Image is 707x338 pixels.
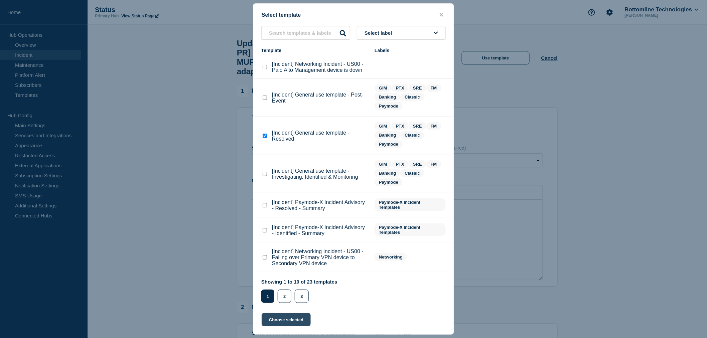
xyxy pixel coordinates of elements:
[263,255,267,260] input: [Incident] Networking Incident - US00 - Failing over Primary VPN device to Secondary VPN device c...
[272,168,368,180] p: [Incident] General use template - Investigating, Identified & Monitoring
[409,84,426,92] span: SRE
[375,84,392,92] span: GIM
[272,224,368,236] p: [Incident] Paymode-X Incident Advisory - Identified - Summary
[261,48,368,53] div: Template
[295,290,308,303] button: 3
[357,26,446,40] button: Select label
[409,160,426,168] span: SRE
[375,160,392,168] span: GIM
[400,131,424,139] span: Classic
[426,84,441,92] span: FM
[278,290,291,303] button: 2
[263,96,267,100] input: [Incident] General use template - Post-Event checkbox
[272,199,368,211] p: [Incident] Paymode-X Incident Advisory - Resolved - Summary
[272,61,368,73] p: [Incident] Networking Incident - US00 - Palo Alto Management device is down
[409,122,426,130] span: SRE
[375,223,446,236] span: Paymode-X Incident Templates
[375,140,403,148] span: Paymode
[426,122,441,130] span: FM
[261,26,350,40] input: Search templates & labels
[375,93,400,101] span: Banking
[400,93,424,101] span: Classic
[375,131,400,139] span: Banking
[365,30,395,36] span: Select label
[263,134,267,138] input: [Incident] General use template - Resolved checkbox
[375,169,400,177] span: Banking
[263,203,267,207] input: [Incident] Paymode-X Incident Advisory - Resolved - Summary checkbox
[375,253,407,261] span: Networking
[375,48,446,53] div: Labels
[263,172,267,176] input: [Incident] General use template - Investigating, Identified & Monitoring checkbox
[392,160,409,168] span: PTX
[272,130,368,142] p: [Incident] General use template - Resolved
[263,228,267,232] input: [Incident] Paymode-X Incident Advisory - Identified - Summary checkbox
[400,169,424,177] span: Classic
[263,65,267,69] input: [Incident] Networking Incident - US00 - Palo Alto Management device is down checkbox
[375,122,392,130] span: GIM
[272,92,368,104] p: [Incident] General use template - Post-Event
[392,84,409,92] span: PTX
[392,122,409,130] span: PTX
[262,313,311,326] button: Choose selected
[426,160,441,168] span: FM
[375,198,446,211] span: Paymode-X Incident Templates
[253,12,454,18] div: Select template
[375,102,403,110] span: Paymode
[261,290,274,303] button: 1
[438,12,445,18] button: close button
[375,178,403,186] span: Paymode
[272,248,368,267] p: [Incident] Networking Incident - US00 - Failing over Primary VPN device to Secondary VPN device
[261,279,337,285] p: Showing 1 to 10 of 23 templates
